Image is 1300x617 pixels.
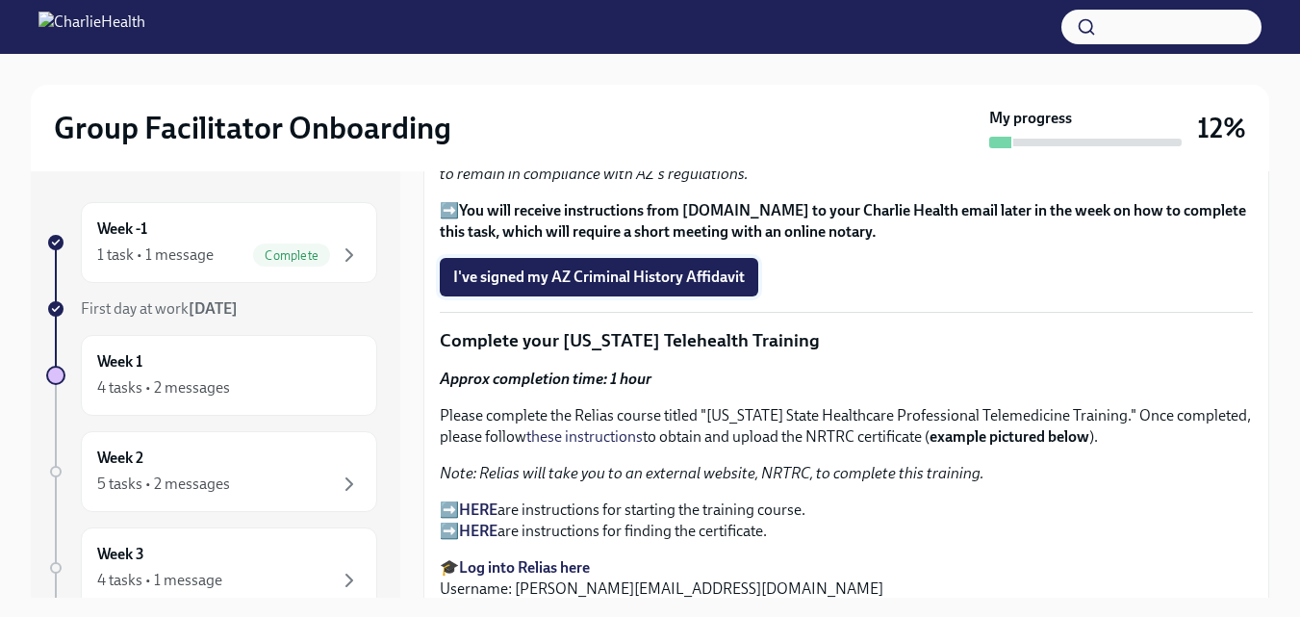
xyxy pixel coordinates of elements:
[97,219,147,240] h6: Week -1
[459,501,497,519] a: HERE
[46,298,377,320] a: First day at work[DATE]
[253,248,330,263] span: Complete
[46,335,377,416] a: Week 14 tasks • 2 messages
[81,299,238,318] span: First day at work
[97,544,144,565] h6: Week 3
[97,448,143,469] h6: Week 2
[440,464,984,482] em: Note: Relias will take you to an external website, NRTRC, to complete this training.
[440,258,758,296] button: I've signed my AZ Criminal History Affidavit
[440,370,651,388] strong: Approx completion time: 1 hour
[97,474,230,495] div: 5 tasks • 2 messages
[440,405,1253,448] p: Please complete the Relias course titled "[US_STATE] State Healthcare Professional Telemedicine T...
[989,108,1072,129] strong: My progress
[97,377,230,398] div: 4 tasks • 2 messages
[97,570,222,591] div: 4 tasks • 1 message
[526,427,643,446] a: these instructions
[440,500,1253,542] p: ➡️ are instructions for starting the training course. ➡️ are instructions for finding the certifi...
[38,12,145,42] img: CharlieHealth
[440,328,1253,353] p: Complete your [US_STATE] Telehealth Training
[930,427,1089,446] strong: example pictured below
[453,268,745,287] span: I've signed my AZ Criminal History Affidavit
[46,202,377,283] a: Week -11 task • 1 messageComplete
[440,200,1253,243] p: ➡️
[440,201,1246,241] strong: You will receive instructions from [DOMAIN_NAME] to your Charlie Health email later in the week o...
[189,299,238,318] strong: [DATE]
[46,431,377,512] a: Week 25 tasks • 2 messages
[54,109,451,147] h2: Group Facilitator Onboarding
[97,244,214,266] div: 1 task • 1 message
[46,527,377,608] a: Week 34 tasks • 1 message
[459,558,590,577] a: Log into Relias here
[459,522,497,540] a: HERE
[1197,111,1246,145] h3: 12%
[97,351,142,373] h6: Week 1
